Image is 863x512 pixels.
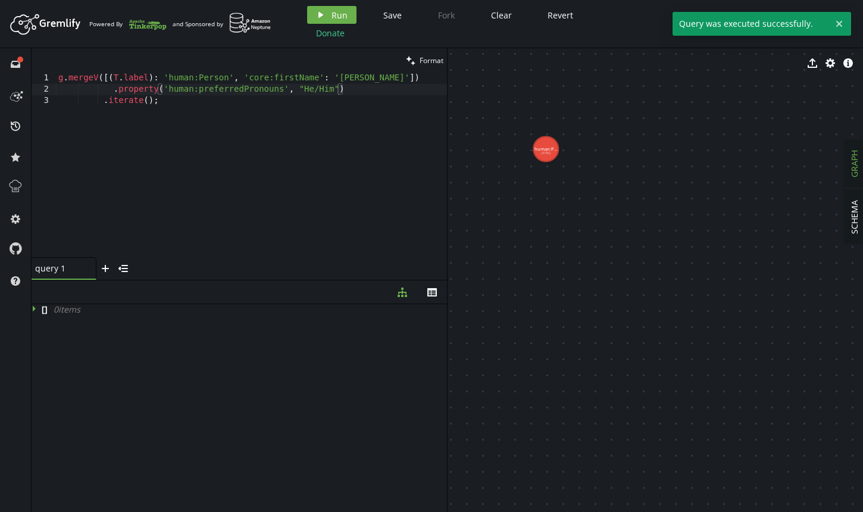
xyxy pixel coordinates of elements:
span: Clear [491,10,512,21]
button: Donate [307,24,354,42]
div: and Sponsored by [173,13,271,35]
button: Sign In [815,6,854,42]
tspan: human:P... [534,146,558,152]
button: Run [307,6,357,24]
button: Revert [539,6,582,24]
span: ] [45,304,48,315]
span: Donate [316,27,345,39]
div: 1 [32,73,57,84]
span: Revert [548,10,573,21]
div: 2 [32,84,57,95]
span: Query was executed successfully. [673,12,830,36]
span: GRAPH [849,150,860,177]
span: query 1 [35,263,83,274]
button: Save [374,6,411,24]
span: Fork [438,10,455,21]
img: AWS Neptune [229,13,271,33]
span: Run [332,10,348,21]
button: Fork [429,6,464,24]
div: 3 [32,95,57,107]
span: SCHEMA [849,200,860,234]
span: Save [383,10,402,21]
tspan: (4186) [541,151,551,155]
span: [ [42,304,45,315]
button: Clear [482,6,521,24]
div: Powered By [89,14,167,35]
span: 0 item s [54,304,80,315]
button: Format [402,48,447,73]
span: Format [420,55,443,65]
